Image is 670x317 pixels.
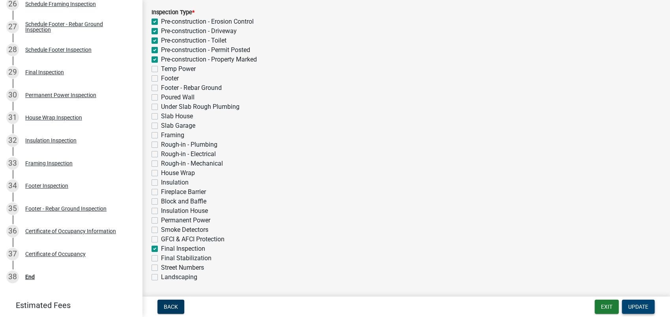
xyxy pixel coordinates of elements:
div: 37 [6,248,19,260]
label: Footer - Rebar Ground [161,83,222,93]
div: Schedule Footer - Rebar Ground Inspection [25,21,129,32]
div: 32 [6,134,19,147]
label: Pre-construction - Driveway [161,26,237,36]
div: House Wrap Inspection [25,115,82,120]
div: Footer Inspection [25,183,68,188]
label: Block and Baffle [161,197,206,206]
label: GFCI & AFCI Protection [161,235,225,244]
div: 28 [6,43,19,56]
div: 27 [6,21,19,33]
div: Certificate of Occupancy [25,251,86,257]
div: Schedule Footer Inspection [25,47,92,52]
label: Under Slab Rough Plumbing [161,102,240,112]
label: Slab House [161,112,193,121]
div: Insulation Inspection [25,138,77,143]
label: Slab Garage [161,121,195,131]
div: 35 [6,202,19,215]
label: Final Stabilization [161,254,211,263]
div: 38 [6,270,19,283]
div: Schedule Framing Inspection [25,1,96,7]
span: Back [164,304,178,310]
label: House Wrap [161,168,195,178]
div: Certificate of Occupancy Information [25,228,116,234]
div: Footer - Rebar Ground Inspection [25,206,107,211]
label: Insulation [161,178,189,187]
button: Exit [595,300,619,314]
div: 31 [6,111,19,124]
label: Rough-in - Electrical [161,149,216,159]
div: 34 [6,179,19,192]
label: Inspection Type [152,10,195,15]
div: 36 [6,225,19,237]
label: Footer [161,74,179,83]
label: Rough-in - Plumbing [161,140,217,149]
label: Poured Wall [161,93,195,102]
div: Framing Inspection [25,160,73,166]
div: 30 [6,89,19,101]
div: Permanent Power Inspection [25,92,96,98]
label: Final Inspection [161,244,205,254]
label: Insulation House [161,206,208,216]
label: Framing [161,131,184,140]
label: Landscaping [161,272,197,282]
label: Pre-construction - Toilet [161,36,226,45]
label: Fireplace Barrier [161,187,206,197]
div: Final Inspection [25,69,64,75]
span: Update [628,304,648,310]
button: Update [622,300,655,314]
label: Rough-in - Mechanical [161,159,223,168]
div: 33 [6,157,19,170]
label: Temp Power [161,64,196,74]
label: Street Numbers [161,263,204,272]
label: Pre-construction - Property Marked [161,55,257,64]
label: Smoke Detectors [161,225,208,235]
div: End [25,274,35,280]
a: Estimated Fees [6,297,129,313]
label: Pre-construction - Erosion Control [161,17,254,26]
div: 29 [6,66,19,78]
label: Pre-construction - Permit Posted [161,45,250,55]
button: Back [157,300,184,314]
label: Permanent Power [161,216,210,225]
